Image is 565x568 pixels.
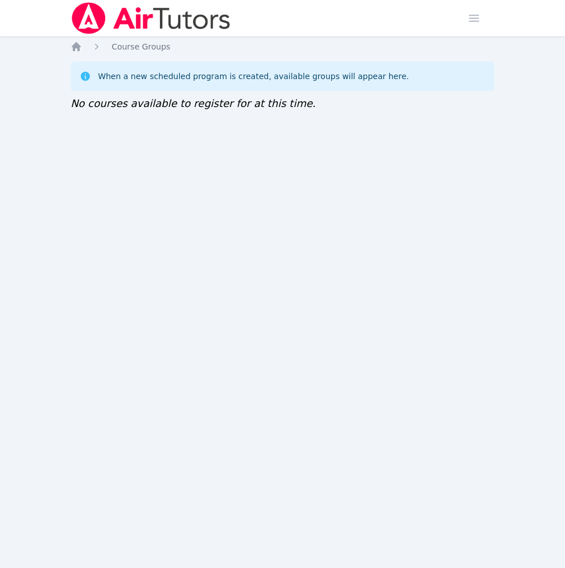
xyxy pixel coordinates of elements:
[112,42,170,51] span: Course Groups
[98,71,409,82] div: When a new scheduled program is created, available groups will appear here.
[112,41,170,52] a: Course Groups
[71,41,494,52] nav: Breadcrumb
[71,2,232,34] img: Air Tutors
[71,97,316,109] span: No courses available to register for at this time.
